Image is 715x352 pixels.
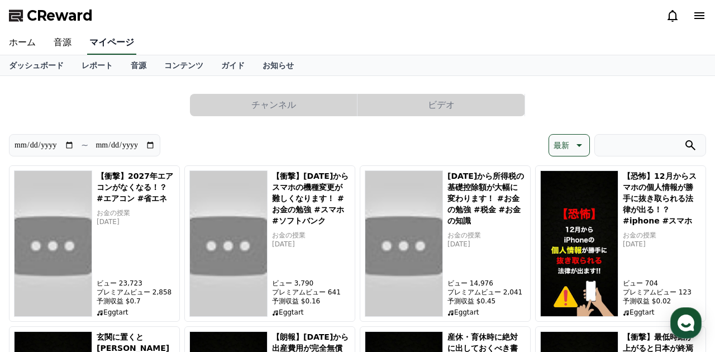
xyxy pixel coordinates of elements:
p: ビュー 704 [623,279,701,288]
a: CReward [9,7,93,25]
button: 2025年から所得税の基礎控除額が大幅に変わります！ #お金の勉強 #税金 #お金の知識 [DATE]から所得税の基礎控除額が大幅に変わります！ #お金の勉強 #税金 #お金の知識 お金の授業 ... [360,165,531,322]
p: Eggtart [623,308,701,317]
p: Eggtart [97,308,175,317]
a: 音源 [122,55,155,75]
a: お知らせ [254,55,303,75]
span: チャット [96,277,122,286]
p: 最新 [554,137,569,153]
h5: 【衝撃】[DATE]からスマホの機種変更が難しくなります！ #お金の勉強 #スマホ #ソフトバンク [272,170,350,226]
button: チャンネル [190,94,357,116]
p: プレミアムビュー 641 [272,288,350,297]
span: 設定 [173,276,186,285]
p: ビュー 3,790 [272,279,350,288]
button: 【衝撃】8月20日からスマホの機種変更が難しくなります！ #お金の勉強 #スマホ #ソフトバンク 【衝撃】[DATE]からスマホの機種変更が難しくなります！ #お金の勉強 #スマホ #ソフトバン... [184,165,355,322]
p: ビュー 23,723 [97,279,175,288]
p: [DATE] [623,240,701,249]
button: 【恐怖】12月からスマホの個人情報が勝手に抜き取られる法律が出る！？ #iphone #スマホ 【恐怖】12月からスマホの個人情報が勝手に抜き取られる法律が出る！？ #iphone #スマホ お... [535,165,706,322]
h5: 【恐怖】12月からスマホの個人情報が勝手に抜き取られる法律が出る！？ #iphone #スマホ [623,170,701,226]
h5: 【衝撃】2027年エアコンがなくなる！？ #エアコン #省エネ [97,170,175,204]
img: 【衝撃】8月20日からスマホの機種変更が難しくなります！ #お金の勉強 #スマホ #ソフトバンク [189,170,268,317]
span: ホーム [28,276,49,285]
a: ホーム [3,259,74,287]
button: 最新 [549,134,590,156]
p: 予測収益 $0.7 [97,297,175,306]
a: 設定 [144,259,214,287]
p: 予測収益 $0.45 [447,297,526,306]
h5: [DATE]から所得税の基礎控除額が大幅に変わります！ #お金の勉強 #税金 #お金の知識 [447,170,526,226]
img: 【恐怖】12月からスマホの個人情報が勝手に抜き取られる法律が出る！？ #iphone #スマホ [540,170,618,317]
p: お金の授業 [97,208,175,217]
a: チャット [74,259,144,287]
p: Eggtart [447,308,526,317]
p: プレミアムビュー 123 [623,288,701,297]
a: ビデオ [357,94,525,116]
p: お金の授業 [447,231,526,240]
p: [DATE] [272,240,350,249]
p: お金の授業 [623,231,701,240]
a: レポート [73,55,122,75]
p: ~ [81,139,88,152]
a: コンテンツ [155,55,212,75]
img: 【衝撃】2027年エアコンがなくなる！？ #エアコン #省エネ [14,170,92,317]
p: ビュー 14,976 [447,279,526,288]
a: ガイド [212,55,254,75]
button: 【衝撃】2027年エアコンがなくなる！？ #エアコン #省エネ 【衝撃】2027年エアコンがなくなる！？ #エアコン #省エネ お金の授業 [DATE] ビュー 23,723 プレミアムビュー ... [9,165,180,322]
p: プレミアムビュー 2,041 [447,288,526,297]
a: マイページ [87,31,136,55]
p: [DATE] [447,240,526,249]
p: プレミアムビュー 2,858 [97,288,175,297]
img: 2025年から所得税の基礎控除額が大幅に変わります！ #お金の勉強 #税金 #お金の知識 [365,170,443,317]
p: お金の授業 [272,231,350,240]
p: [DATE] [97,217,175,226]
button: ビデオ [357,94,525,116]
a: 音源 [45,31,80,55]
span: CReward [27,7,93,25]
p: 予測収益 $0.16 [272,297,350,306]
p: 予測収益 $0.02 [623,297,701,306]
p: Eggtart [272,308,350,317]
